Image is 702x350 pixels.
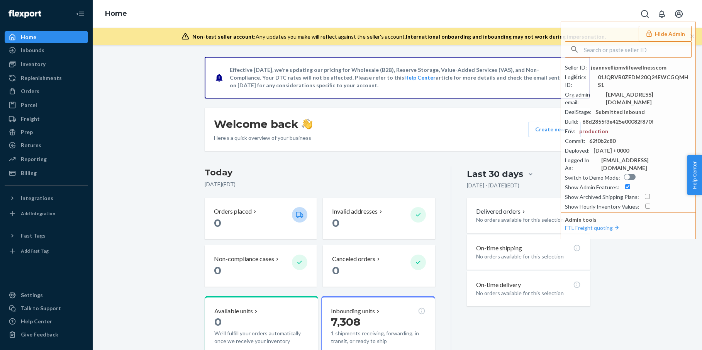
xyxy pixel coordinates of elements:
[5,153,88,165] a: Reporting
[476,280,521,289] p: On-time delivery
[21,248,49,254] div: Add Fast Tag
[73,6,88,22] button: Close Navigation
[476,244,522,253] p: On-time shipping
[21,169,37,177] div: Billing
[565,147,590,155] div: Deployed :
[323,245,435,287] button: Canceled orders 0
[476,216,581,224] p: No orders available for this selection
[99,3,133,25] ol: breadcrumbs
[565,108,592,116] div: DealStage :
[205,167,435,179] h3: Today
[21,115,40,123] div: Freight
[21,155,47,163] div: Reporting
[565,118,578,126] div: Build :
[5,44,88,56] a: Inbounds
[214,330,309,345] p: We'll fulfill your orders automatically once we receive your inventory
[565,183,619,191] div: Show Admin Features :
[332,207,378,216] p: Invalid addresses
[565,73,594,89] div: Logistics ID :
[404,74,436,81] a: Help Center
[214,216,221,229] span: 0
[565,224,621,231] a: FTL Freight quoting
[205,245,317,287] button: Non-compliance cases 0
[5,207,88,220] a: Add Integration
[5,315,88,328] a: Help Center
[332,216,339,229] span: 0
[331,330,425,345] p: 1 shipments receiving, forwarding, in transit, or ready to ship
[21,210,55,217] div: Add Integration
[5,99,88,111] a: Parcel
[565,137,585,145] div: Commit :
[21,141,41,149] div: Returns
[579,127,608,135] div: production
[214,134,312,142] p: Here’s a quick overview of your business
[5,289,88,301] a: Settings
[565,174,620,182] div: Switch to Demo Mode :
[331,315,360,328] span: 7,308
[582,118,653,126] div: 68d2855f3e425e00082f870f
[5,302,88,314] button: Talk to Support
[214,315,222,328] span: 0
[21,232,46,240] div: Fast Tags
[565,156,597,172] div: Logged In As :
[593,147,629,155] div: [DATE] +0000
[21,318,52,325] div: Help Center
[595,108,645,116] div: Submitted Inbound
[21,33,36,41] div: Home
[5,192,88,204] button: Integrations
[21,128,33,136] div: Prep
[652,327,694,346] iframe: Opens a widget where you can chat to one of our agents
[21,304,61,312] div: Talk to Support
[591,64,666,71] div: jeannyeflipmylifewellnesscom
[5,245,88,257] a: Add Fast Tag
[565,216,692,224] p: Admin tools
[671,6,687,22] button: Open account menu
[5,229,88,242] button: Fast Tags
[476,207,527,216] button: Delivered orders
[565,91,602,106] div: Org admin email :
[192,33,256,40] span: Non-test seller account:
[687,155,702,195] button: Help Center
[639,26,692,41] button: Hide Admin
[332,255,375,263] p: Canceled orders
[5,113,88,125] a: Freight
[230,66,564,89] p: Effective [DATE], we're updating our pricing for Wholesale (B2B), Reserve Storage, Value-Added Se...
[21,87,39,95] div: Orders
[21,194,53,202] div: Integrations
[331,307,375,316] p: Inbounding units
[323,198,435,239] button: Invalid addresses 0
[214,255,274,263] p: Non-compliance cases
[406,33,606,40] span: International onboarding and inbounding may not work during impersonation.
[5,126,88,138] a: Prep
[214,117,312,131] h1: Welcome back
[529,122,581,137] button: Create new
[584,42,691,57] input: Search or paste seller ID
[476,289,581,297] p: No orders available for this selection
[565,64,587,71] div: Seller ID :
[5,167,88,179] a: Billing
[5,72,88,84] a: Replenishments
[8,10,41,18] img: Flexport logo
[5,85,88,97] a: Orders
[5,139,88,151] a: Returns
[205,180,435,188] p: [DATE] ( EDT )
[205,198,317,239] button: Orders placed 0
[21,101,37,109] div: Parcel
[105,9,127,18] a: Home
[21,291,43,299] div: Settings
[332,264,339,277] span: 0
[467,182,519,189] p: [DATE] - [DATE] ( EDT )
[565,127,575,135] div: Env :
[476,253,581,260] p: No orders available for this selection
[214,307,253,316] p: Available units
[606,91,692,106] div: [EMAIL_ADDRESS][DOMAIN_NAME]
[654,6,670,22] button: Open notifications
[214,264,221,277] span: 0
[467,168,523,180] div: Last 30 days
[21,46,44,54] div: Inbounds
[21,331,58,338] div: Give Feedback
[214,207,252,216] p: Orders placed
[302,119,312,129] img: hand-wave emoji
[637,6,653,22] button: Open Search Box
